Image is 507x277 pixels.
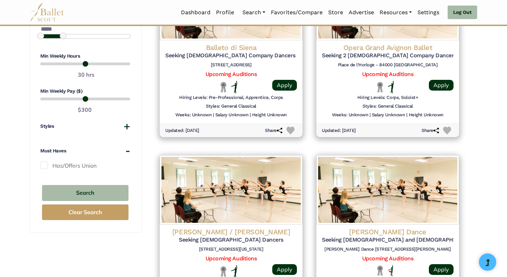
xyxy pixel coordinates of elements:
h5: Seeking [DEMOGRAPHIC_DATA] Company Dancers for the [DATE]-[DATE] Season [165,52,297,59]
h6: Hiring Levels: Corps, Soloist+ [357,95,418,101]
h4: [PERSON_NAME] / [PERSON_NAME] [165,227,297,236]
img: Heart [443,127,451,135]
a: Apply [429,80,454,91]
label: Has/Offers Union [40,161,130,170]
img: Local [219,82,228,92]
h6: Hiring Levels: Pre-Professional, Apprentice, Corps [179,95,283,101]
h4: Opera Grand Avignon Ballet [322,43,454,52]
img: Local [376,265,384,276]
h6: Salary Unknown [215,112,248,118]
img: Flat [388,81,394,93]
a: Upcoming Auditions [206,255,257,262]
a: Apply [429,264,454,275]
button: Styles [40,123,130,130]
h4: Must Haves [40,148,66,154]
h4: Balleto di Siena [165,43,297,52]
a: Resources [377,5,415,20]
img: Logo [316,155,459,225]
h6: Styles: General Classical [363,103,413,109]
h4: Styles [40,123,54,130]
h6: Place de l'Horloge - 84000 [GEOGRAPHIC_DATA] [322,62,454,68]
a: Profile [213,5,237,20]
a: Apply [272,264,297,275]
h6: Updated: [DATE] [165,128,199,134]
h4: Min Weekly Hours [40,53,130,60]
img: Heart [286,127,294,135]
h6: [STREET_ADDRESS][US_STATE] [165,246,297,252]
h6: | [213,112,214,118]
a: Favorites/Compare [268,5,325,20]
h6: Styles: General Classical [206,103,256,109]
img: Logo [160,155,302,225]
a: Store [325,5,346,20]
img: Local [376,82,384,92]
h6: | [369,112,371,118]
h6: Weeks: Unknown [175,112,211,118]
a: Advertise [346,5,377,20]
h6: Height Unknown [252,112,287,118]
a: Upcoming Auditions [206,71,257,77]
h6: Weeks: Unknown [332,112,368,118]
h6: | [406,112,407,118]
h5: Seeking [DEMOGRAPHIC_DATA] and [DEMOGRAPHIC_DATA] Identifying Dancers [322,236,454,244]
h6: Height Unknown [409,112,443,118]
a: Apply [272,80,297,91]
h6: Salary Unknown [372,112,405,118]
h6: [STREET_ADDRESS] [165,62,297,68]
h5: Seeking 2 [DEMOGRAPHIC_DATA] Company Dancers for the [DATE]-[DATE] Season [322,52,454,59]
h6: Updated: [DATE] [322,128,356,134]
a: Upcoming Auditions [362,71,413,77]
button: Search [42,185,128,201]
button: Must Haves [40,148,130,154]
a: Settings [415,5,442,20]
img: Local [219,266,228,277]
a: Dashboard [178,5,213,20]
h6: Share [265,128,282,134]
h6: [PERSON_NAME] Dance [STREET_ADDRESS][PERSON_NAME] [322,246,454,252]
a: Log Out [448,6,477,19]
h4: Min Weekly Pay ($) [40,88,130,95]
button: Clear Search [42,204,128,220]
h6: | [250,112,251,118]
img: All [388,265,393,276]
h5: Seeking [DEMOGRAPHIC_DATA] Dancers [165,236,297,244]
h6: Share [422,128,439,134]
img: Flat [231,81,238,93]
output: $300 [78,106,92,115]
h4: [PERSON_NAME] Dance [322,227,454,236]
a: Upcoming Auditions [362,255,413,262]
a: Search [240,5,268,20]
output: 30 hrs [78,70,94,79]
